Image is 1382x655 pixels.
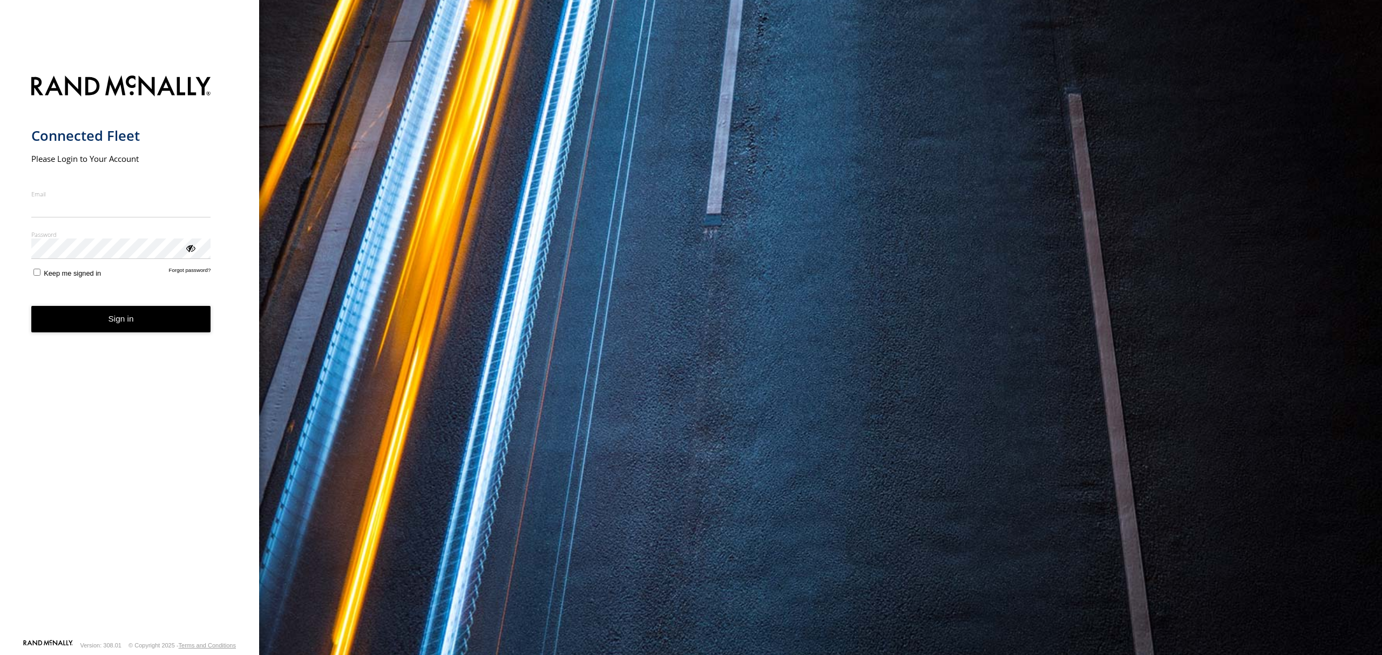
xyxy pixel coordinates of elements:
form: main [31,69,228,639]
a: Terms and Conditions [179,642,236,649]
div: Version: 308.01 [80,642,121,649]
div: © Copyright 2025 - [128,642,236,649]
a: Forgot password? [169,267,211,277]
span: Keep me signed in [44,269,101,277]
h1: Connected Fleet [31,127,211,145]
a: Visit our Website [23,640,73,651]
img: Rand McNally [31,73,211,101]
div: ViewPassword [185,242,195,253]
label: Password [31,230,211,238]
button: Sign in [31,306,211,332]
h2: Please Login to Your Account [31,153,211,164]
input: Keep me signed in [33,269,40,276]
label: Email [31,190,211,198]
